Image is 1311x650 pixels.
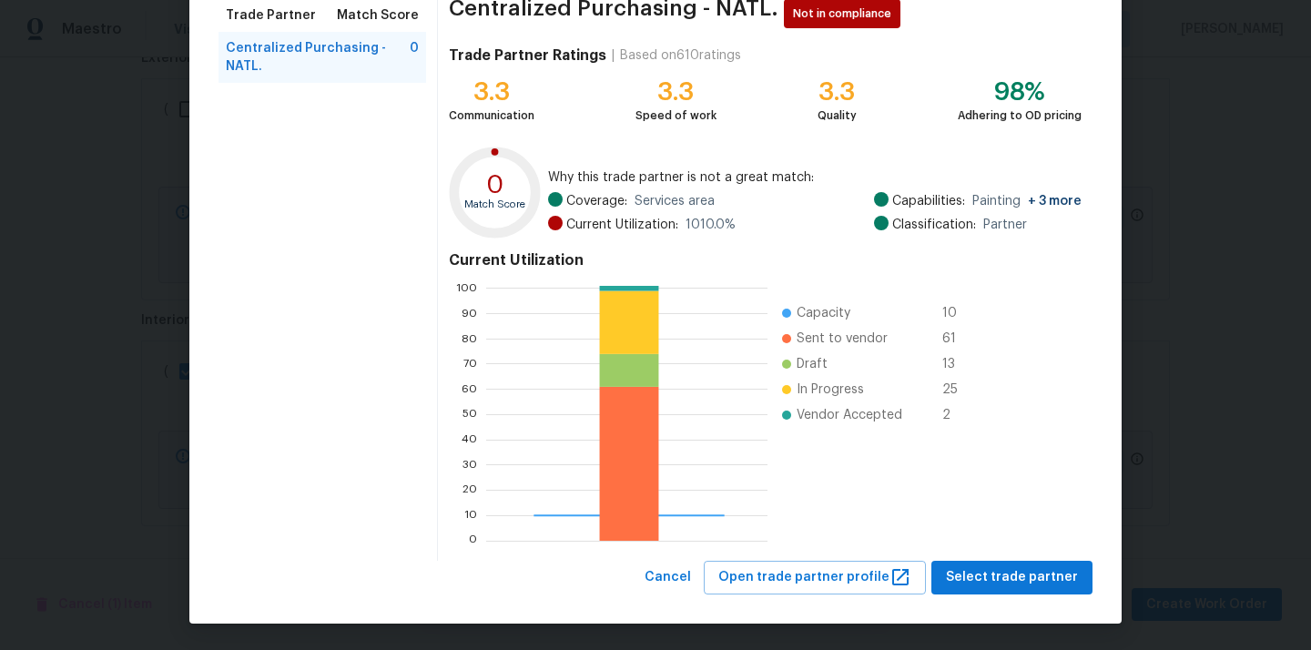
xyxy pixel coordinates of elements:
div: Adhering to OD pricing [958,107,1082,125]
span: Open trade partner profile [718,566,911,589]
span: + 3 more [1028,195,1082,208]
span: Partner [983,216,1027,234]
span: 61 [942,330,971,348]
button: Cancel [637,561,698,594]
text: 0 [486,172,504,198]
span: In Progress [797,381,864,399]
text: 60 [462,383,477,394]
text: 40 [462,434,477,445]
text: 20 [462,484,477,495]
span: Sent to vendor [797,330,888,348]
text: 70 [463,359,477,370]
text: 10 [464,510,477,521]
span: Capacity [797,304,850,322]
text: 0 [469,535,477,546]
span: Vendor Accepted [797,406,902,424]
div: Quality [818,107,857,125]
span: Classification: [892,216,976,234]
span: Centralized Purchasing - NATL. [226,39,410,76]
div: Based on 610 ratings [620,46,741,65]
span: Services area [635,192,715,210]
span: 13 [942,355,971,373]
span: 0 [410,39,419,76]
text: 50 [462,409,477,420]
div: 3.3 [818,83,857,101]
text: 30 [462,460,477,471]
span: Select trade partner [946,566,1078,589]
text: 90 [462,308,477,319]
div: Communication [449,107,534,125]
span: Why this trade partner is not a great match: [548,168,1082,187]
span: 10 [942,304,971,322]
span: 1010.0 % [686,216,736,234]
span: 2 [942,406,971,424]
h4: Trade Partner Ratings [449,46,606,65]
div: 98% [958,83,1082,101]
span: Capabilities: [892,192,965,210]
text: 100 [456,283,477,294]
text: 80 [462,333,477,344]
span: Not in compliance [793,5,899,23]
span: Trade Partner [226,6,316,25]
text: Match Score [464,199,525,209]
span: 25 [942,381,971,399]
span: Cancel [645,566,691,589]
div: Speed of work [635,107,716,125]
div: 3.3 [449,83,534,101]
span: Painting [972,192,1082,210]
div: 3.3 [635,83,716,101]
span: Current Utilization: [566,216,678,234]
button: Open trade partner profile [704,561,926,594]
button: Select trade partner [931,561,1092,594]
h4: Current Utilization [449,251,1082,269]
span: Draft [797,355,828,373]
div: | [606,46,620,65]
span: Match Score [337,6,419,25]
span: Coverage: [566,192,627,210]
